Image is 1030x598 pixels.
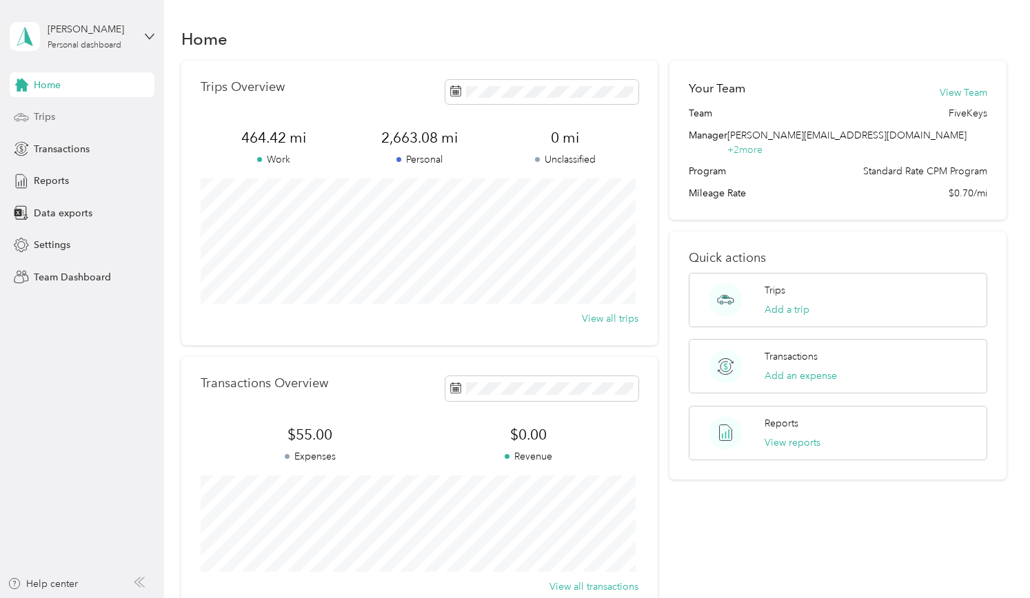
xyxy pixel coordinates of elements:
[34,78,61,92] span: Home
[765,435,820,450] button: View reports
[949,106,987,121] span: FiveKeys
[953,521,1030,598] iframe: Everlance-gr Chat Button Frame
[346,152,492,167] p: Personal
[689,80,745,97] h2: Your Team
[8,577,78,591] button: Help center
[419,425,638,444] span: $0.00
[765,416,798,431] p: Reports
[34,174,69,188] span: Reports
[549,579,638,594] button: View all transactions
[48,41,121,50] div: Personal dashboard
[492,152,638,167] p: Unclassified
[689,128,727,157] span: Manager
[582,311,638,326] button: View all trips
[689,106,712,121] span: Team
[689,164,726,178] span: Program
[689,186,746,200] span: Mileage Rate
[346,128,492,147] span: 2,663.08 mi
[34,206,92,220] span: Data exports
[34,110,55,124] span: Trips
[201,376,328,391] p: Transactions Overview
[201,449,419,464] p: Expenses
[201,425,419,444] span: $55.00
[34,142,90,156] span: Transactions
[201,80,285,94] p: Trips Overview
[765,283,785,298] p: Trips
[765,369,837,383] button: Add an expense
[727,130,967,141] span: [PERSON_NAME][EMAIL_ADDRESS][DOMAIN_NAME]
[48,22,134,37] div: [PERSON_NAME]
[863,164,987,178] span: Standard Rate CPM Program
[727,144,763,156] span: + 2 more
[34,270,111,285] span: Team Dashboard
[492,128,638,147] span: 0 mi
[201,152,347,167] p: Work
[765,349,818,364] p: Transactions
[419,449,638,464] p: Revenue
[34,238,70,252] span: Settings
[765,302,809,317] button: Add a trip
[949,186,987,200] span: $0.70/mi
[201,128,347,147] span: 464.42 mi
[940,85,987,100] button: View Team
[181,32,228,46] h1: Home
[689,251,987,265] p: Quick actions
